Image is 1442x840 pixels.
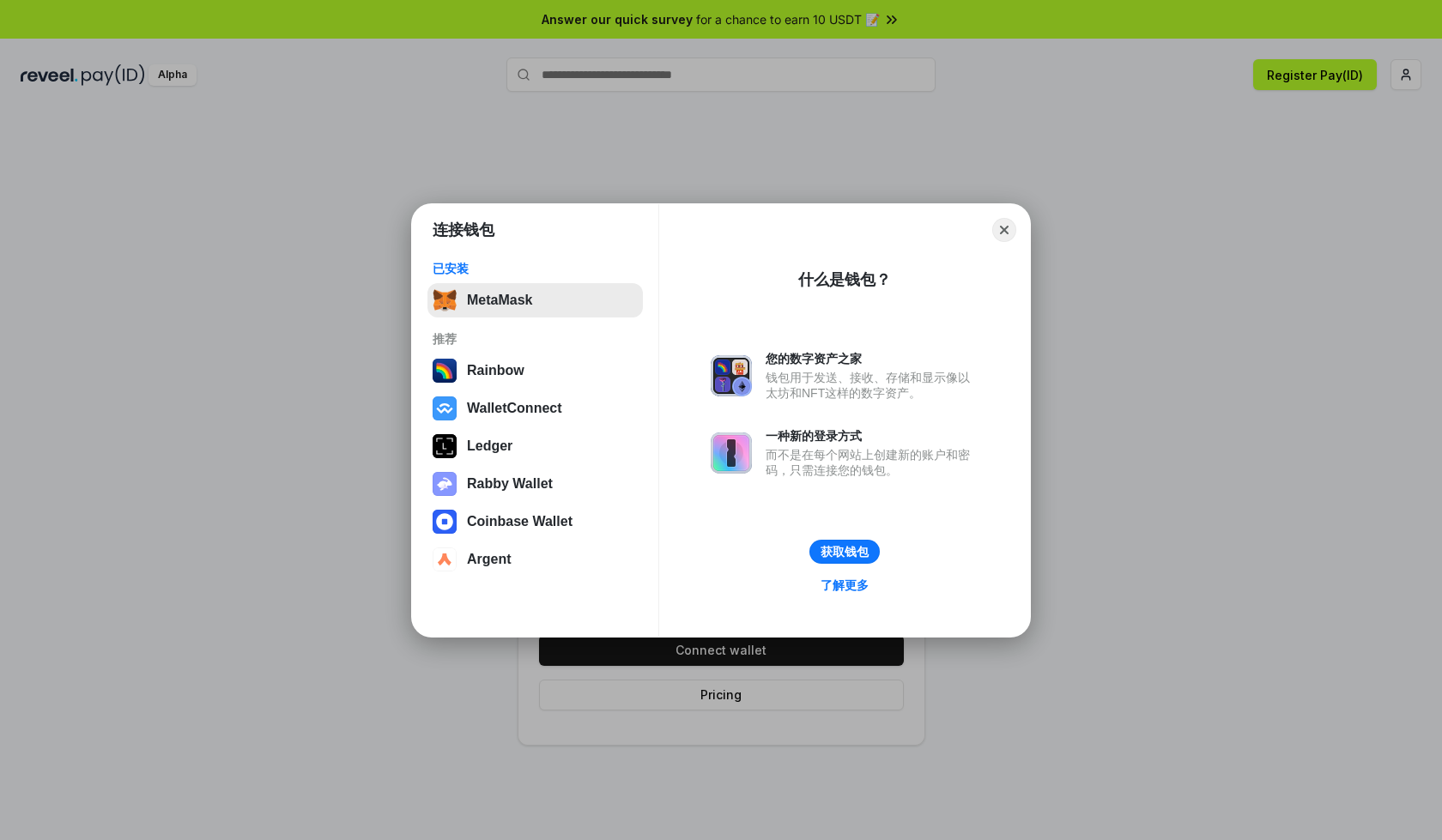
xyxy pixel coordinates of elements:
[427,354,643,388] button: Rainbow
[427,542,643,577] button: Argent
[467,476,553,492] div: Rabby Wallet
[433,547,457,571] img: svg+xml,%3Csvg%20width%3D%2228%22%20height%3D%2228%22%20viewBox%3D%220%200%2028%2028%22%20fill%3D...
[427,283,643,317] button: MetaMask
[427,429,643,463] button: Ledger
[433,331,638,347] div: 推荐
[766,351,978,366] div: 您的数字资产之家
[433,510,457,534] img: svg+xml,%3Csvg%20width%3D%2228%22%20height%3D%2228%22%20viewBox%3D%220%200%2028%2028%22%20fill%3D...
[711,432,752,474] img: svg+xml,%3Csvg%20xmlns%3D%22http%3A%2F%2Fwww.w3.org%2F2000%2Fsvg%22%20fill%3D%22none%22%20viewBox...
[810,574,879,596] a: 了解更多
[467,514,573,529] div: Coinbase Wallet
[427,391,643,426] button: WalletConnect
[427,467,643,501] button: Rabby Wallet
[467,438,512,454] div: Ledger
[766,370,978,401] div: 钱包用于发送、接收、存储和显示像以太坊和NFT这样的数字资产。
[467,552,512,567] div: Argent
[433,220,494,240] h1: 连接钱包
[821,577,869,593] div: 了解更多
[433,434,457,458] img: svg+xml,%3Csvg%20xmlns%3D%22http%3A%2F%2Fwww.w3.org%2F2000%2Fsvg%22%20width%3D%2228%22%20height%3...
[467,293,532,308] div: MetaMask
[467,363,524,378] div: Rainbow
[433,472,457,496] img: svg+xml,%3Csvg%20xmlns%3D%22http%3A%2F%2Fwww.w3.org%2F2000%2Fsvg%22%20fill%3D%22none%22%20viewBox...
[821,544,869,559] div: 获取钱包
[809,540,880,564] button: 获取钱包
[427,505,643,539] button: Coinbase Wallet
[433,359,457,383] img: svg+xml,%3Csvg%20width%3D%22120%22%20height%3D%22120%22%20viewBox%3D%220%200%20120%20120%22%20fil...
[766,447,978,478] div: 而不是在每个网站上创建新的账户和密码，只需连接您的钱包。
[433,261,638,276] div: 已安装
[992,218,1016,242] button: Close
[433,288,457,312] img: svg+xml,%3Csvg%20fill%3D%22none%22%20height%3D%2233%22%20viewBox%3D%220%200%2035%2033%22%20width%...
[433,396,457,420] img: svg+xml,%3Csvg%20width%3D%2228%22%20height%3D%2228%22%20viewBox%3D%220%200%2028%2028%22%20fill%3D...
[766,428,978,444] div: 一种新的登录方式
[467,401,562,416] div: WalletConnect
[711,355,752,396] img: svg+xml,%3Csvg%20xmlns%3D%22http%3A%2F%2Fwww.w3.org%2F2000%2Fsvg%22%20fill%3D%22none%22%20viewBox...
[798,269,891,290] div: 什么是钱包？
